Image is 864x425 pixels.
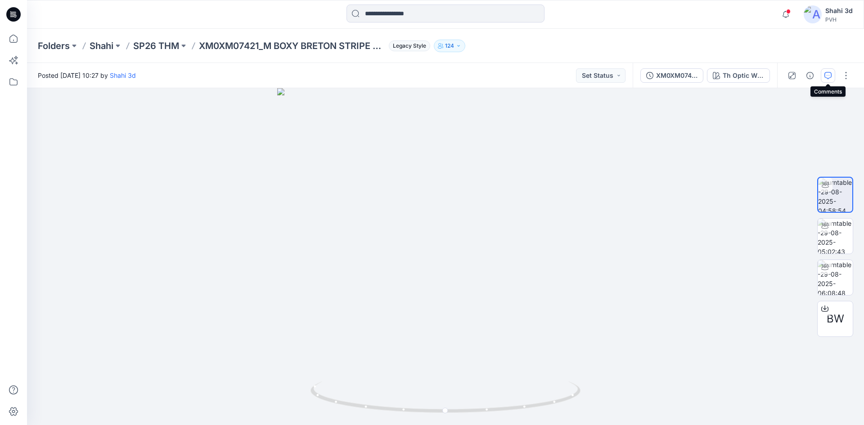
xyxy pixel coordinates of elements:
[389,40,430,51] span: Legacy Style
[818,260,853,295] img: turntable-29-08-2025-06:08:48
[640,68,703,83] button: XM0XM07421_M BOXY BRETON STRIPE HALF ZIP_PROTO_V01
[110,72,136,79] a: Shahi 3d
[90,40,113,52] a: Shahi
[38,40,70,52] a: Folders
[133,40,179,52] a: SP26 THM
[825,16,853,23] div: PVH
[434,40,465,52] button: 124
[385,40,430,52] button: Legacy Style
[656,71,697,81] div: XM0XM07421_M BOXY BRETON STRIPE HALF ZIP_PROTO_V01
[38,71,136,80] span: Posted [DATE] 10:27 by
[199,40,385,52] p: XM0XM07421_M BOXY BRETON STRIPE HALF ZIP_PROTO_V01
[707,68,770,83] button: Th Optic White - YCF
[827,311,844,327] span: BW
[445,41,454,51] p: 124
[723,71,764,81] div: Th Optic White - YCF
[818,178,852,212] img: turntable-29-08-2025-04:58:54
[803,68,817,83] button: Details
[804,5,822,23] img: avatar
[818,219,853,254] img: turntable-29-08-2025-05:02:43
[825,5,853,16] div: Shahi 3d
